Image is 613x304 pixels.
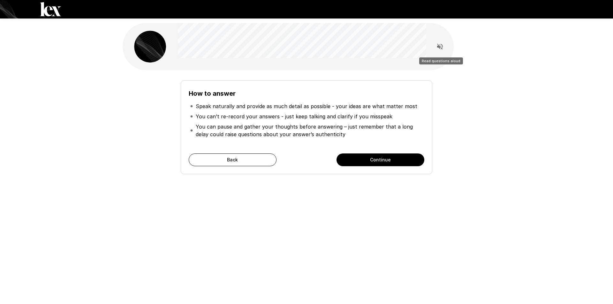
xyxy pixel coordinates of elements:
[134,31,166,63] img: lex_avatar2.png
[196,123,423,138] p: You can pause and gather your thoughts before answering – just remember that a long delay could r...
[337,153,424,166] button: Continue
[189,90,236,97] b: How to answer
[189,153,276,166] button: Back
[196,113,392,120] p: You can’t re-record your answers - just keep talking and clarify if you misspeak
[196,102,417,110] p: Speak naturally and provide as much detail as possible - your ideas are what matter most
[434,40,446,53] button: Read questions aloud
[419,57,463,64] div: Read questions aloud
